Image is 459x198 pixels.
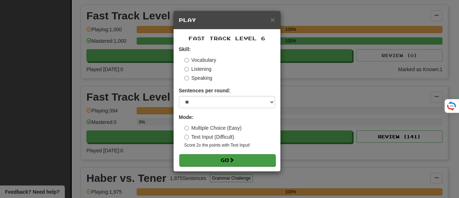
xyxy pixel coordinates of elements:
h5: Play [179,17,275,24]
input: Speaking [184,76,189,80]
span: Fast Track Level 6 [189,35,265,41]
label: Multiple Choice (Easy) [184,124,242,132]
label: Vocabulary [184,56,216,64]
input: Listening [184,67,189,72]
small: Score 2x the points with Text Input ! [184,142,275,148]
label: Text Input (Difficult) [184,133,235,141]
input: Vocabulary [184,58,189,63]
strong: Mode: [179,114,194,120]
label: Speaking [184,74,212,82]
button: Go [179,154,275,166]
label: Sentences per round: [179,87,231,94]
input: Text Input (Difficult) [184,135,189,139]
label: Listening [184,65,212,73]
button: Close [270,16,275,23]
span: × [270,15,275,24]
strong: Skill: [179,46,191,52]
input: Multiple Choice (Easy) [184,126,189,130]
